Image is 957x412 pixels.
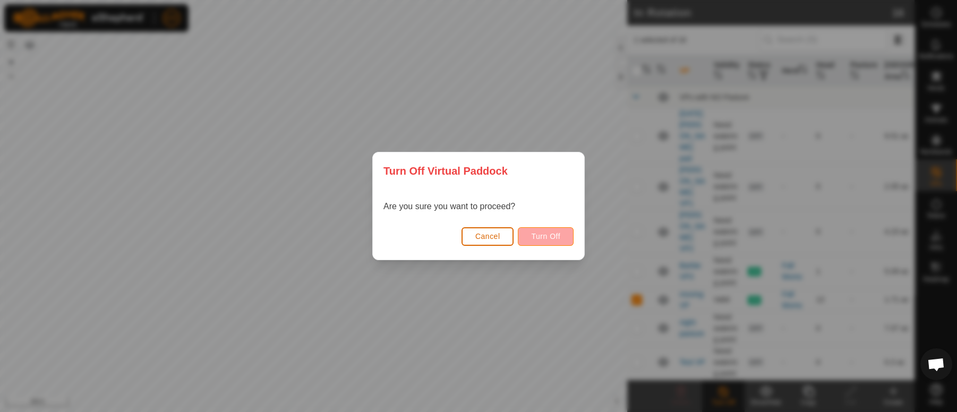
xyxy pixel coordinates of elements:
[383,200,515,213] p: Are you sure you want to proceed?
[518,227,574,246] button: Turn Off
[475,232,500,241] span: Cancel
[531,232,560,241] span: Turn Off
[462,227,514,246] button: Cancel
[920,348,952,380] div: Open chat
[383,163,508,179] span: Turn Off Virtual Paddock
